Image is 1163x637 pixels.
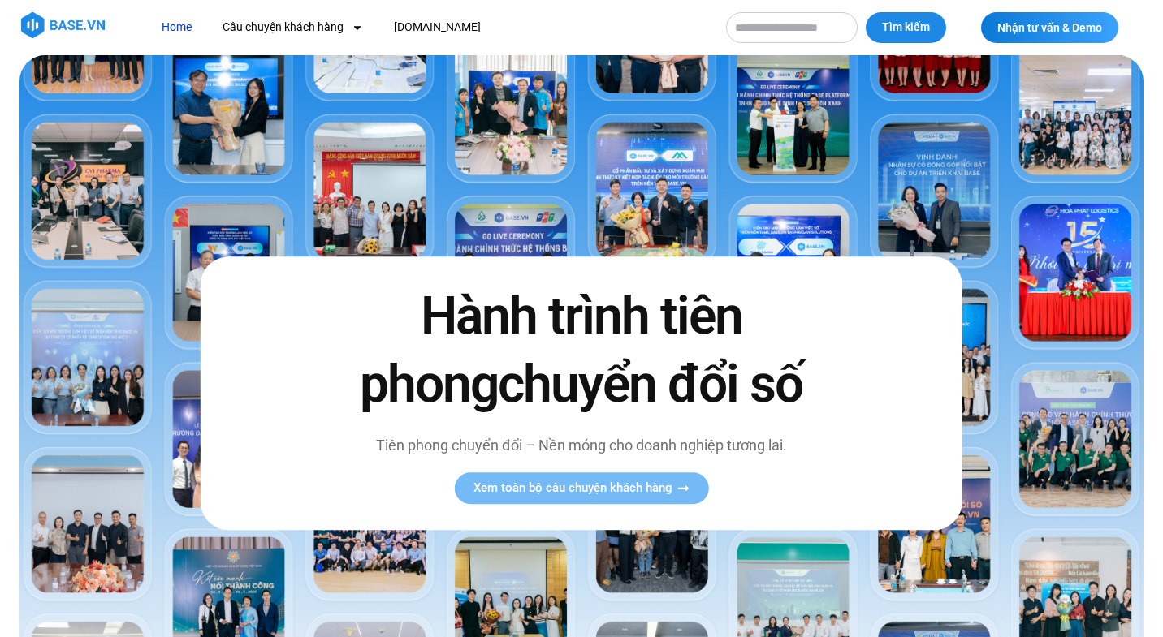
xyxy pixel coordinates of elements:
a: Home [149,12,204,42]
span: Xem toàn bộ câu chuyện khách hàng [473,482,672,494]
h2: Hành trình tiên phong [326,283,837,418]
nav: Menu [149,12,710,42]
a: Xem toàn bộ câu chuyện khách hàng [454,472,708,504]
span: Nhận tư vấn & Demo [997,22,1102,33]
p: Tiên phong chuyển đổi – Nền móng cho doanh nghiệp tương lai. [326,434,837,456]
a: Nhận tư vấn & Demo [981,12,1118,43]
span: chuyển đổi số [498,354,802,415]
a: Câu chuyện khách hàng [210,12,375,42]
span: Tìm kiếm [882,19,930,36]
button: Tìm kiếm [866,12,946,43]
a: [DOMAIN_NAME] [382,12,493,42]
